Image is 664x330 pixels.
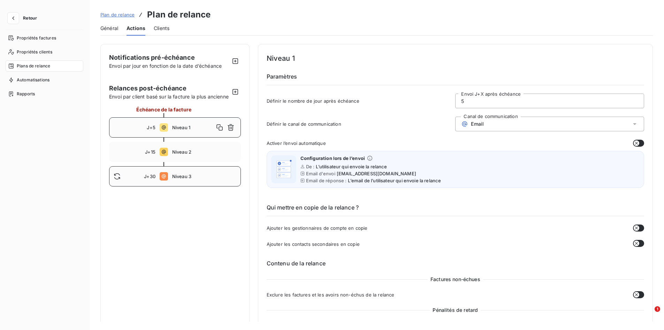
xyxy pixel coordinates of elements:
[306,164,315,169] span: De :
[109,54,195,61] span: Notifications pré-échéance
[17,35,56,41] span: Propriétés factures
[267,259,644,267] h6: Contenu de la relance
[348,178,441,183] span: L’email de l’utilisateur qui envoie la relance
[471,121,484,127] span: Email
[267,225,368,231] span: Ajouter les gestionnaires de compte en copie
[100,12,135,17] span: Plan de relance
[6,13,43,24] button: Retour
[109,93,230,100] span: Envoi par client basé sur la facture la plus ancienne
[127,25,145,32] span: Actions
[17,77,49,83] span: Automatisations
[145,149,155,155] span: J+15
[306,178,347,183] span: Email de réponse :
[6,88,83,100] a: Rapports
[109,63,222,69] span: Envoi par jour en fonction de la date d’échéance
[306,171,335,176] span: Email d'envoi
[6,74,83,86] a: Automatisations
[267,53,644,64] h4: Niveau 1
[267,98,456,104] span: Définir le nombre de jour après échéance
[109,83,230,93] span: Relances post-échéance
[267,241,360,247] span: Ajouter les contacts secondaires en copie
[267,121,456,127] span: Définir le canal de communication
[147,125,155,130] span: J+5
[17,91,35,97] span: Rapports
[147,8,211,21] h3: Plan de relance
[430,307,481,314] span: Pénalités de retard
[337,171,416,176] span: [EMAIL_ADDRESS][DOMAIN_NAME]
[17,63,50,69] span: Plans de relance
[640,306,657,323] iframe: Intercom live chat
[23,16,37,20] span: Retour
[100,25,118,32] span: Général
[655,306,660,312] span: 1
[17,49,52,55] span: Propriétés clients
[267,140,326,146] span: Activer l’envoi automatique
[6,46,83,58] a: Propriétés clients
[172,174,236,179] span: Niveau 3
[267,203,644,216] h6: Qui mettre en copie de la relance ?
[144,174,155,179] span: J+30
[300,155,365,161] span: Configuration lors de l’envoi
[154,25,169,32] span: Clients
[267,292,395,298] span: Exclure les factures et les avoirs non-échus de la relance
[6,32,83,44] a: Propriétés factures
[6,60,83,72] a: Plans de relance
[428,276,483,283] span: Factures non-échues
[136,106,191,113] span: Échéance de la facture
[100,11,135,18] a: Plan de relance
[172,149,236,155] span: Niveau 2
[316,164,387,169] span: L’utilisateur qui envoie la relance
[273,158,295,181] img: illustration helper email
[172,125,214,130] span: Niveau 1
[267,72,644,85] h6: Paramètres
